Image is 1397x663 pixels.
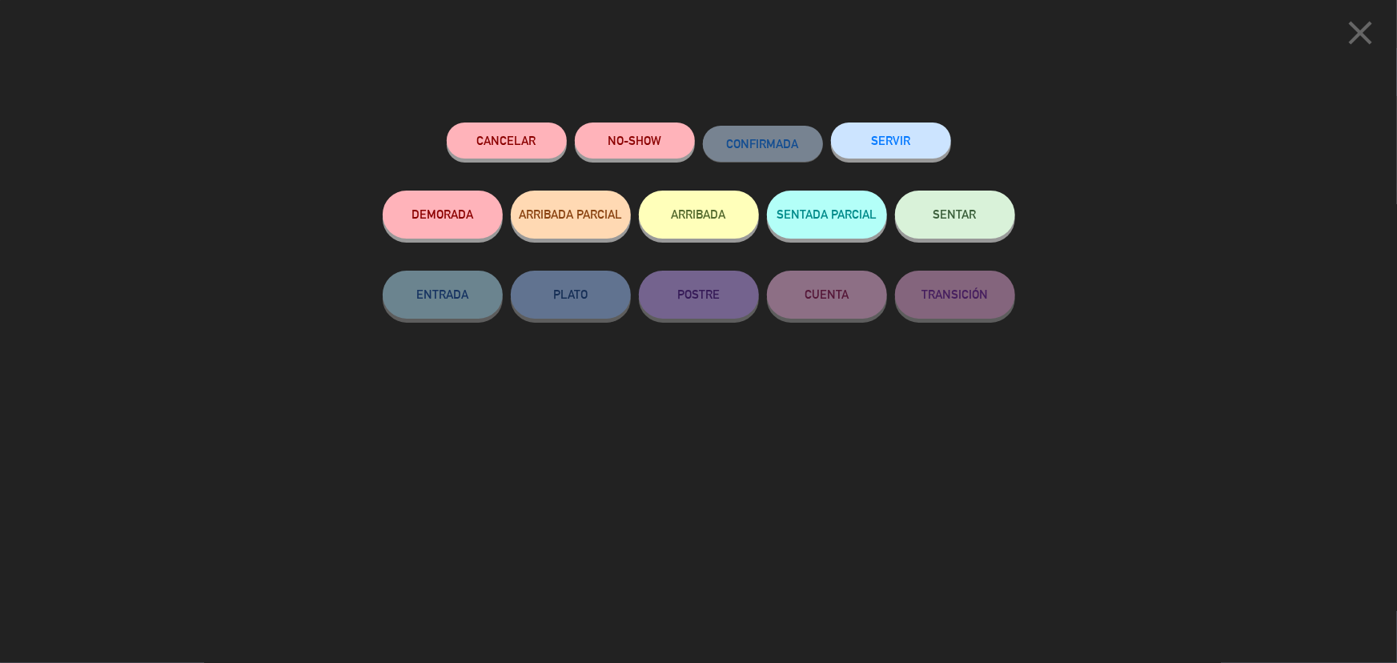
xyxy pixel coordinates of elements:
[933,207,977,221] span: SENTAR
[767,271,887,319] button: CUENTA
[895,271,1015,319] button: TRANSICIÓN
[639,271,759,319] button: POSTRE
[447,123,567,159] button: Cancelar
[767,191,887,239] button: SENTADA PARCIAL
[511,271,631,319] button: PLATO
[727,137,799,151] span: CONFIRMADA
[1340,13,1380,53] i: close
[511,191,631,239] button: ARRIBADA PARCIAL
[383,271,503,319] button: ENTRADA
[575,123,695,159] button: NO-SHOW
[519,207,622,221] span: ARRIBADA PARCIAL
[831,123,951,159] button: SERVIR
[1335,12,1385,59] button: close
[703,126,823,162] button: CONFIRMADA
[895,191,1015,239] button: SENTAR
[639,191,759,239] button: ARRIBADA
[383,191,503,239] button: DEMORADA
